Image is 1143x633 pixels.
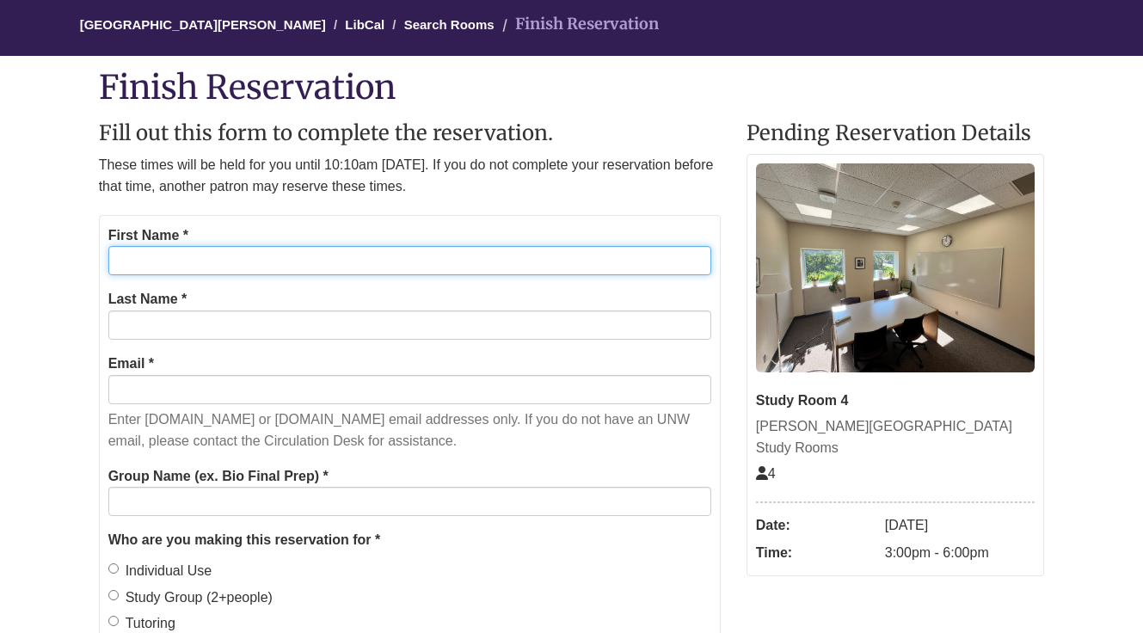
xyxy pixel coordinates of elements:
input: Study Group (2+people) [108,590,119,600]
input: Individual Use [108,563,119,574]
label: Study Group (2+people) [108,587,273,609]
h2: Fill out this form to complete the reservation. [99,122,721,144]
label: First Name * [108,224,188,247]
input: Tutoring [108,616,119,626]
div: Study Room 4 [756,390,1035,412]
label: Email * [108,353,154,375]
a: [GEOGRAPHIC_DATA][PERSON_NAME] [80,17,326,32]
span: The capacity of this space [756,466,776,481]
a: LibCal [345,17,384,32]
dd: 3:00pm - 6:00pm [885,539,1035,567]
label: Last Name * [108,288,187,310]
div: [PERSON_NAME][GEOGRAPHIC_DATA] Study Rooms [756,415,1035,459]
li: Finish Reservation [498,12,659,37]
dt: Date: [756,512,876,539]
dt: Time: [756,539,876,567]
a: Search Rooms [404,17,495,32]
h1: Finish Reservation [99,69,1045,105]
img: Study Room 4 [756,163,1035,372]
dd: [DATE] [885,512,1035,539]
p: These times will be held for you until 10:10am [DATE]. If you do not complete your reservation be... [99,154,721,198]
legend: Who are you making this reservation for * [108,529,711,551]
label: Group Name (ex. Bio Final Prep) * [108,465,329,488]
h2: Pending Reservation Details [747,122,1045,144]
label: Individual Use [108,560,212,582]
p: Enter [DOMAIN_NAME] or [DOMAIN_NAME] email addresses only. If you do not have an UNW email, pleas... [108,409,711,452]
